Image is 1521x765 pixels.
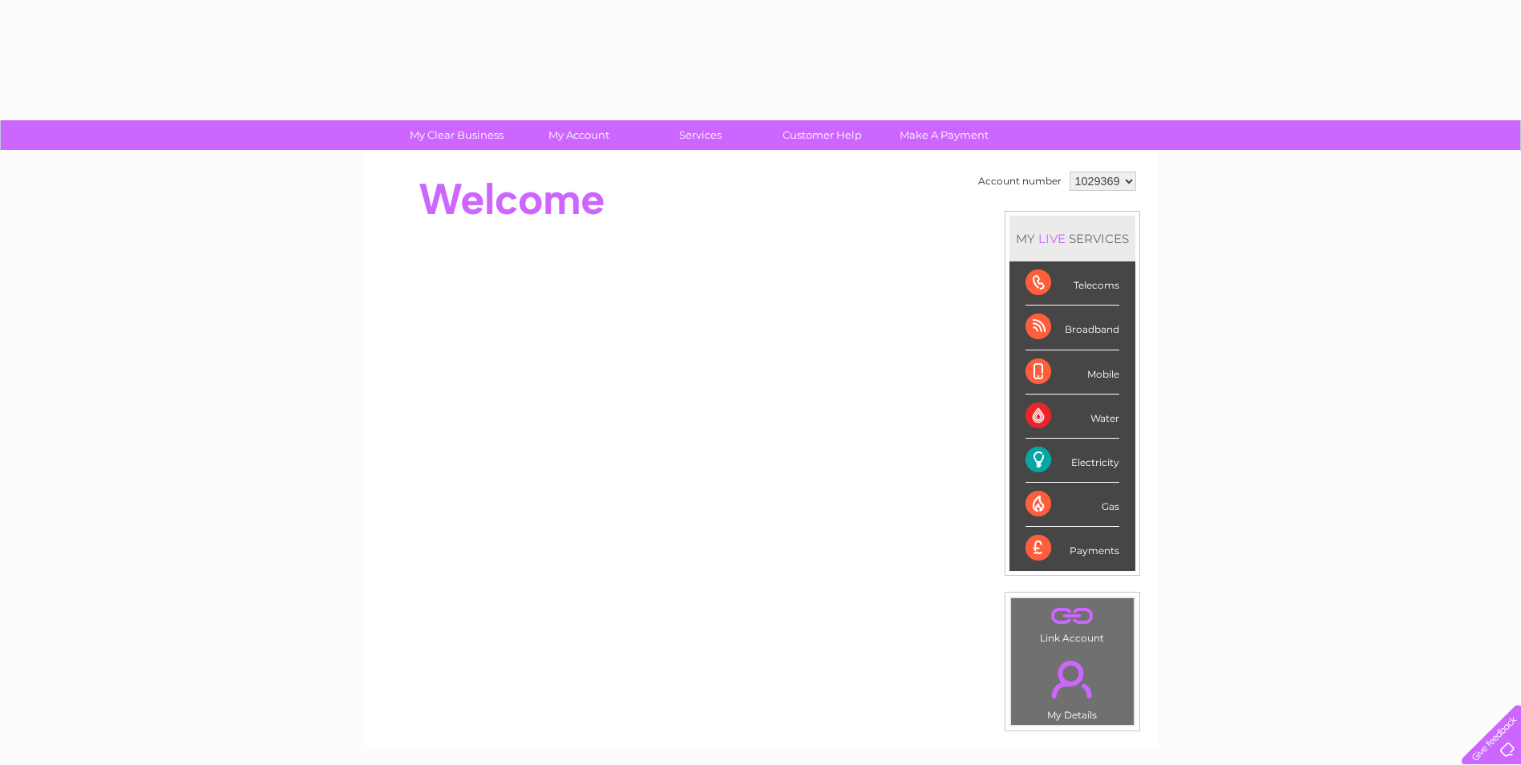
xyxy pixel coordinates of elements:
div: Gas [1025,483,1119,527]
a: . [1015,602,1130,630]
div: Broadband [1025,306,1119,350]
a: My Account [512,120,645,150]
td: My Details [1010,647,1135,726]
a: . [1015,651,1130,707]
div: MY SERVICES [1009,216,1135,261]
div: Payments [1025,527,1119,570]
a: Customer Help [756,120,888,150]
div: Telecoms [1025,261,1119,306]
div: Mobile [1025,350,1119,395]
a: Make A Payment [878,120,1010,150]
a: Services [634,120,767,150]
td: Account number [974,168,1066,195]
div: Water [1025,395,1119,439]
div: Electricity [1025,439,1119,483]
td: Link Account [1010,597,1135,648]
div: LIVE [1035,231,1069,246]
a: My Clear Business [390,120,523,150]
